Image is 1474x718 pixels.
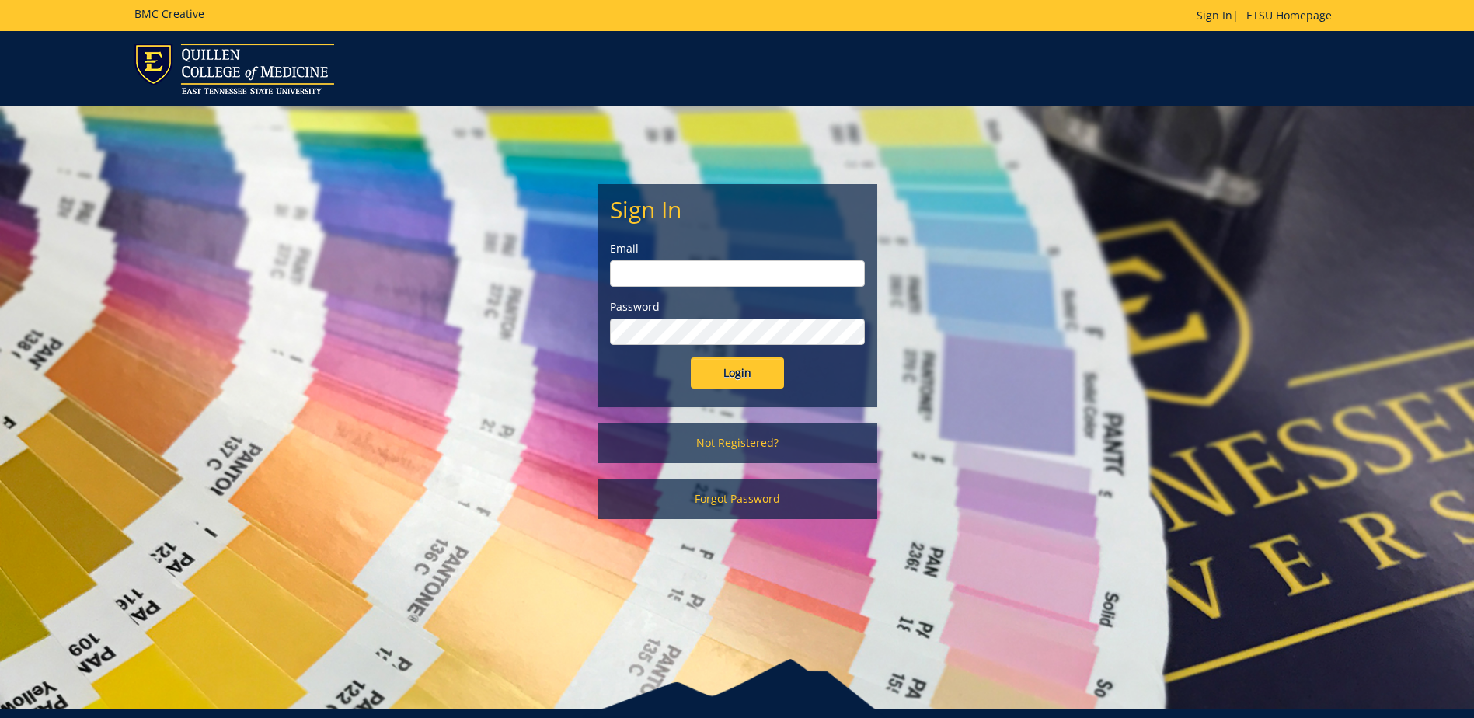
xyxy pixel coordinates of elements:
[134,44,334,94] img: ETSU logo
[598,479,877,519] a: Forgot Password
[610,241,865,256] label: Email
[610,299,865,315] label: Password
[598,423,877,463] a: Not Registered?
[610,197,865,222] h2: Sign In
[691,357,784,389] input: Login
[1239,8,1340,23] a: ETSU Homepage
[1197,8,1340,23] p: |
[1197,8,1232,23] a: Sign In
[134,8,204,19] h5: BMC Creative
